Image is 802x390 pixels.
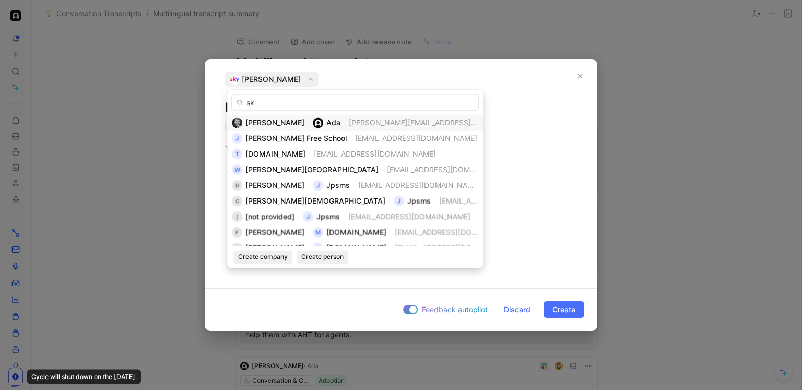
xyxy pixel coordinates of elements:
[245,118,304,127] span: [PERSON_NAME]
[387,165,509,174] span: [EMAIL_ADDRESS][DOMAIN_NAME]
[233,250,292,264] button: Create company
[232,180,242,191] div: D
[245,165,379,174] span: [PERSON_NAME][GEOGRAPHIC_DATA]
[313,243,323,253] div: m
[245,196,385,205] span: [PERSON_NAME][DEMOGRAPHIC_DATA]
[326,118,340,127] span: Ada
[245,134,347,143] span: [PERSON_NAME] Free School
[297,250,348,264] button: Create person
[245,243,304,252] span: [PERSON_NAME]
[232,196,242,206] div: C
[348,212,470,221] span: [EMAIL_ADDRESS][DOMAIN_NAME]
[395,243,517,252] span: [EMAIL_ADDRESS][DOMAIN_NAME]
[245,228,304,237] span: [PERSON_NAME]
[27,370,141,384] div: Cycle will shut down on the [DATE].
[439,196,561,205] span: [EMAIL_ADDRESS][DOMAIN_NAME]
[232,133,242,144] div: J
[407,196,431,205] span: Jpsms
[313,180,323,191] div: J
[355,134,477,143] span: [EMAIL_ADDRESS][DOMAIN_NAME]
[245,181,304,190] span: [PERSON_NAME]
[238,252,288,262] span: Create company
[326,243,386,252] span: [DOMAIN_NAME]
[232,227,242,238] div: F
[358,181,480,190] span: [EMAIL_ADDRESS][DOMAIN_NAME]
[316,212,340,221] span: Jpsms
[232,117,242,128] img: 8355907477600_424f9f97c9676be7ea8d_192.jpg
[245,149,305,158] span: [DOMAIN_NAME]
[232,164,242,175] div: W
[303,211,313,222] div: J
[326,181,350,190] span: Jpsms
[301,252,344,262] span: Create person
[313,117,323,128] img: logo
[232,211,242,222] div: [
[245,212,294,221] span: [not provided]
[232,243,242,253] div: R
[314,149,436,158] span: [EMAIL_ADDRESS][DOMAIN_NAME]
[231,94,479,111] input: Search...
[394,196,404,206] div: J
[313,227,323,238] div: m
[395,228,517,237] span: [EMAIL_ADDRESS][DOMAIN_NAME]
[326,228,386,237] span: [DOMAIN_NAME]
[232,149,242,159] div: t
[349,118,589,127] span: [PERSON_NAME][EMAIL_ADDRESS][PERSON_NAME][DOMAIN_NAME]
